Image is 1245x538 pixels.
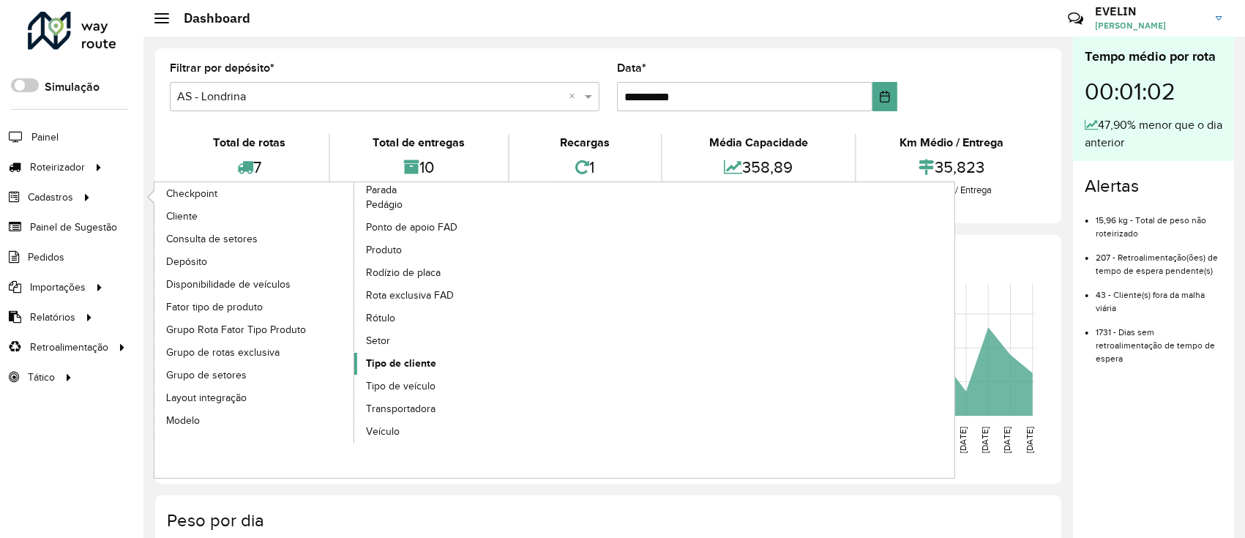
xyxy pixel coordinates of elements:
span: Veículo [366,424,400,439]
div: Recargas [513,134,657,152]
span: Checkpoint [166,186,217,201]
span: Painel de Sugestão [30,220,117,235]
span: Parada [366,182,397,198]
a: Grupo de rotas exclusiva [154,341,355,363]
span: Relatórios [30,310,75,325]
h2: Dashboard [169,10,250,26]
div: Total de rotas [173,134,325,152]
a: Grupo Rota Fator Tipo Produto [154,318,355,340]
h4: Peso por dia [167,510,1047,531]
span: Rota exclusiva FAD [366,288,454,303]
span: Tipo de cliente [366,356,436,371]
span: Fator tipo de produto [166,299,263,315]
label: Filtrar por depósito [170,59,274,77]
span: Cadastros [28,190,73,205]
div: Média Capacidade [666,134,852,152]
a: Layout integração [154,386,355,408]
span: Clear all [569,88,581,105]
span: Cliente [166,209,198,224]
div: Total de entregas [334,134,505,152]
div: 358,89 [666,152,852,183]
span: Consulta de setores [166,231,258,247]
a: Disponibilidade de veículos [154,273,355,295]
a: Produto [354,239,555,261]
span: [PERSON_NAME] [1095,19,1205,32]
a: Tipo de veículo [354,376,555,397]
span: Ponto de apoio FAD [366,220,457,235]
text: [DATE] [1025,427,1034,453]
a: Veículo [354,421,555,443]
a: Tipo de cliente [354,353,555,375]
span: Pedidos [28,250,64,265]
span: Transportadora [366,401,435,416]
span: Disponibilidade de veículos [166,277,291,292]
span: Tático [28,370,55,385]
a: Cliente [154,205,355,227]
a: Contato Rápido [1060,3,1091,34]
li: 1731 - Dias sem retroalimentação de tempo de espera [1096,315,1222,365]
span: Setor [366,333,390,348]
label: Data [617,59,646,77]
li: 43 - Cliente(s) fora da malha viária [1096,277,1222,315]
li: 207 - Retroalimentação(ões) de tempo de espera pendente(s) [1096,240,1222,277]
text: [DATE] [980,427,990,453]
span: Pedágio [366,197,403,212]
a: Parada [154,182,555,444]
a: Setor [354,330,555,352]
a: Transportadora [354,398,555,420]
a: Ponto de apoio FAD [354,217,555,239]
div: 7 [173,152,325,183]
a: Rótulo [354,307,555,329]
div: Tempo médio por rota [1085,47,1222,67]
text: [DATE] [1003,427,1012,453]
span: Depósito [166,254,207,269]
span: Painel [31,130,59,145]
span: Tipo de veículo [366,378,435,394]
div: 00:01:02 [1085,67,1222,116]
div: Km Médio / Entrega [860,134,1043,152]
a: Rodízio de placa [354,262,555,284]
span: Rodízio de placa [366,265,441,280]
h3: EVELIN [1095,4,1205,18]
span: Grupo Rota Fator Tipo Produto [166,322,306,337]
span: Roteirizador [30,160,85,175]
a: Pedágio [354,194,555,216]
span: Layout integração [166,390,247,406]
div: 35,823 [860,152,1043,183]
span: Grupo de rotas exclusiva [166,345,280,360]
span: Grupo de setores [166,367,247,383]
button: Choose Date [872,82,897,111]
label: Simulação [45,78,100,96]
span: Produto [366,242,402,258]
span: Importações [30,280,86,295]
li: 15,96 kg - Total de peso não roteirizado [1096,203,1222,240]
span: Rótulo [366,310,395,326]
span: Modelo [166,413,200,428]
a: Depósito [154,250,355,272]
a: Checkpoint [154,182,355,204]
a: Modelo [154,409,355,431]
span: Retroalimentação [30,340,108,355]
a: Grupo de setores [154,364,355,386]
h4: Alertas [1085,176,1222,197]
a: Fator tipo de produto [154,296,355,318]
a: Rota exclusiva FAD [354,285,555,307]
div: 47,90% menor que o dia anterior [1085,116,1222,152]
text: [DATE] [958,427,968,453]
a: Consulta de setores [154,228,355,250]
div: 1 [513,152,657,183]
div: 10 [334,152,505,183]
